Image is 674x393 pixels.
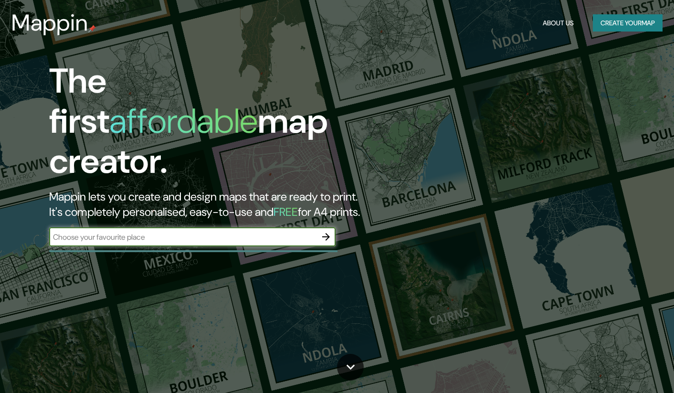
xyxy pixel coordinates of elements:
button: About Us [539,14,578,32]
h3: Mappin [11,10,88,36]
h1: The first map creator. [49,61,386,189]
h5: FREE [274,204,298,219]
h2: Mappin lets you create and design maps that are ready to print. It's completely personalised, eas... [49,189,386,220]
img: mappin-pin [88,25,96,32]
button: Create yourmap [593,14,663,32]
h1: affordable [109,99,258,143]
input: Choose your favourite place [49,232,316,243]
